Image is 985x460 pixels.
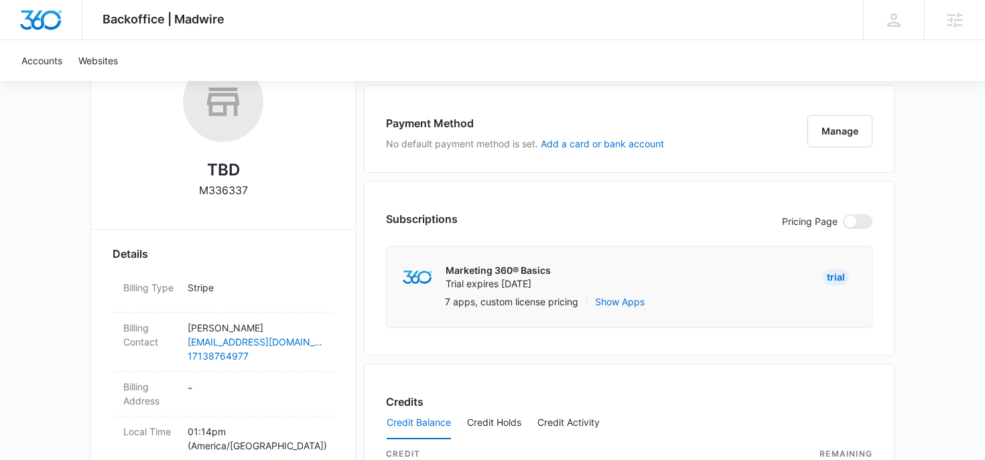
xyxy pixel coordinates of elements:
button: Credit Balance [387,407,451,439]
div: Billing Address- [113,372,334,416]
p: Pricing Page [782,214,838,229]
img: marketing360Logo [403,271,432,285]
button: Manage [807,115,872,147]
button: Credit Activity [537,407,600,439]
div: Trial [823,269,849,285]
p: Marketing 360® Basics [446,264,551,277]
p: [PERSON_NAME] [188,321,323,335]
a: Accounts [13,40,70,81]
h3: Payment Method [386,115,664,131]
dt: Billing Type [123,281,177,295]
div: Billing TypeStripe [113,273,334,313]
a: Websites [70,40,126,81]
p: Stripe [188,281,323,295]
p: Trial expires [DATE] [446,277,551,291]
span: Backoffice | Madwire [103,12,224,26]
h2: TBD [207,158,240,182]
button: Credit Holds [467,407,521,439]
p: 01:14pm ( America/[GEOGRAPHIC_DATA] ) [188,425,323,453]
p: 7 apps, custom license pricing [445,295,578,309]
dd: - [188,380,323,408]
h3: Subscriptions [386,211,458,227]
h3: Credits [386,394,423,410]
p: M336337 [199,182,248,198]
div: Billing Contact[PERSON_NAME][EMAIL_ADDRESS][DOMAIN_NAME]17138764977 [113,313,334,372]
a: [EMAIL_ADDRESS][DOMAIN_NAME] [188,335,323,349]
a: 17138764977 [188,349,323,363]
p: No default payment method is set. [386,137,664,151]
button: Add a card or bank account [541,139,664,149]
span: Details [113,246,148,262]
dt: Billing Address [123,380,177,408]
dt: Local Time [123,425,177,439]
button: Show Apps [595,295,645,309]
dt: Billing Contact [123,321,177,349]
